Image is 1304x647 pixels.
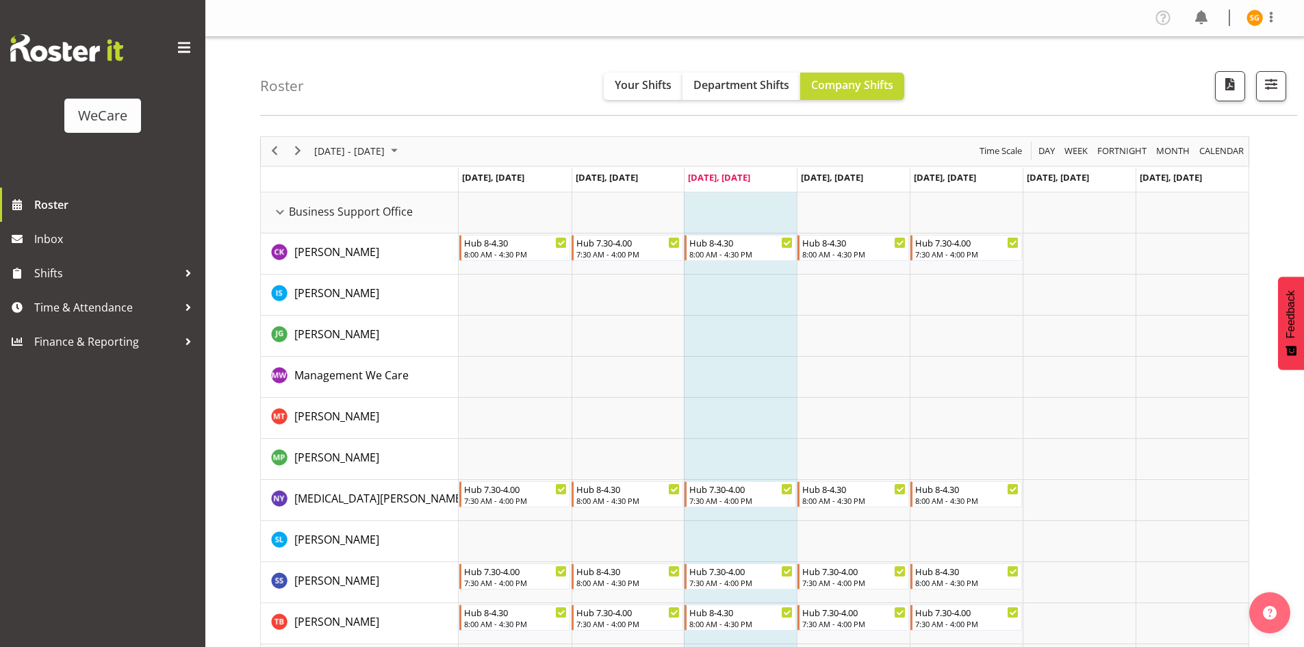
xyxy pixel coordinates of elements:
[464,236,567,249] div: Hub 8-4.30
[693,77,789,92] span: Department Shifts
[1037,142,1056,160] span: Day
[260,78,304,94] h4: Roster
[294,244,379,259] span: [PERSON_NAME]
[802,249,906,259] div: 8:00 AM - 4:30 PM
[313,142,386,160] span: [DATE] - [DATE]
[800,73,904,100] button: Company Shifts
[604,73,682,100] button: Your Shifts
[459,481,571,507] div: Nikita Yates"s event - Hub 7.30-4.00 Begin From Monday, September 29, 2025 at 7:30:00 AM GMT+13:0...
[685,605,796,631] div: Tyla Boyd"s event - Hub 8-4.30 Begin From Wednesday, October 1, 2025 at 8:00:00 AM GMT+13:00 Ends...
[576,171,638,183] span: [DATE], [DATE]
[572,235,683,261] div: Chloe Kim"s event - Hub 7.30-4.00 Begin From Tuesday, September 30, 2025 at 7:30:00 AM GMT+13:00 ...
[261,603,459,644] td: Tyla Boyd resource
[802,564,906,578] div: Hub 7.30-4.00
[459,235,571,261] div: Chloe Kim"s event - Hub 8-4.30 Begin From Monday, September 29, 2025 at 8:00:00 AM GMT+13:00 Ends...
[10,34,123,62] img: Rosterit website logo
[294,327,379,342] span: [PERSON_NAME]
[802,236,906,249] div: Hub 8-4.30
[576,618,680,629] div: 7:30 AM - 4:00 PM
[915,482,1019,496] div: Hub 8-4.30
[464,577,567,588] div: 7:30 AM - 4:00 PM
[459,605,571,631] div: Tyla Boyd"s event - Hub 8-4.30 Begin From Monday, September 29, 2025 at 8:00:00 AM GMT+13:00 Ends...
[1197,142,1247,160] button: Month
[572,481,683,507] div: Nikita Yates"s event - Hub 8-4.30 Begin From Tuesday, September 30, 2025 at 8:00:00 AM GMT+13:00 ...
[464,605,567,619] div: Hub 8-4.30
[811,77,893,92] span: Company Shifts
[688,171,750,183] span: [DATE], [DATE]
[294,614,379,629] span: [PERSON_NAME]
[261,521,459,562] td: Sarah Lamont resource
[910,481,1022,507] div: Nikita Yates"s event - Hub 8-4.30 Begin From Friday, October 3, 2025 at 8:00:00 AM GMT+13:00 Ends...
[689,618,793,629] div: 8:00 AM - 4:30 PM
[1096,142,1148,160] span: Fortnight
[915,495,1019,506] div: 8:00 AM - 4:30 PM
[78,105,127,126] div: WeCare
[34,263,178,283] span: Shifts
[801,171,863,183] span: [DATE], [DATE]
[797,481,909,507] div: Nikita Yates"s event - Hub 8-4.30 Begin From Thursday, October 2, 2025 at 8:00:00 AM GMT+13:00 En...
[462,171,524,183] span: [DATE], [DATE]
[977,142,1025,160] button: Time Scale
[910,563,1022,589] div: Savita Savita"s event - Hub 8-4.30 Begin From Friday, October 3, 2025 at 8:00:00 AM GMT+13:00 End...
[978,142,1023,160] span: Time Scale
[576,605,680,619] div: Hub 7.30-4.00
[261,398,459,439] td: Michelle Thomas resource
[1155,142,1191,160] span: Month
[689,577,793,588] div: 7:30 AM - 4:00 PM
[34,297,178,318] span: Time & Attendance
[797,563,909,589] div: Savita Savita"s event - Hub 7.30-4.00 Begin From Thursday, October 2, 2025 at 7:30:00 AM GMT+13:0...
[689,564,793,578] div: Hub 7.30-4.00
[294,286,379,301] span: [PERSON_NAME]
[685,235,796,261] div: Chloe Kim"s event - Hub 8-4.30 Begin From Wednesday, October 1, 2025 at 8:00:00 AM GMT+13:00 Ends...
[294,450,379,465] span: [PERSON_NAME]
[34,331,178,352] span: Finance & Reporting
[294,532,379,547] span: [PERSON_NAME]
[294,368,409,383] span: Management We Care
[915,577,1019,588] div: 8:00 AM - 4:30 PM
[802,605,906,619] div: Hub 7.30-4.00
[572,563,683,589] div: Savita Savita"s event - Hub 8-4.30 Begin From Tuesday, September 30, 2025 at 8:00:00 AM GMT+13:00...
[1140,171,1202,183] span: [DATE], [DATE]
[266,142,284,160] button: Previous
[286,137,309,166] div: next period
[797,605,909,631] div: Tyla Boyd"s event - Hub 7.30-4.00 Begin From Thursday, October 2, 2025 at 7:30:00 AM GMT+13:00 En...
[1263,606,1277,620] img: help-xxl-2.png
[576,564,680,578] div: Hub 8-4.30
[289,203,413,220] span: Business Support Office
[464,249,567,259] div: 8:00 AM - 4:30 PM
[576,236,680,249] div: Hub 7.30-4.00
[1278,277,1304,370] button: Feedback - Show survey
[34,229,199,249] span: Inbox
[34,194,199,215] span: Roster
[572,605,683,631] div: Tyla Boyd"s event - Hub 7.30-4.00 Begin From Tuesday, September 30, 2025 at 7:30:00 AM GMT+13:00 ...
[615,77,672,92] span: Your Shifts
[294,326,379,342] a: [PERSON_NAME]
[294,572,379,589] a: [PERSON_NAME]
[294,409,379,424] span: [PERSON_NAME]
[915,236,1019,249] div: Hub 7.30-4.00
[802,495,906,506] div: 8:00 AM - 4:30 PM
[294,613,379,630] a: [PERSON_NAME]
[464,482,567,496] div: Hub 7.30-4.00
[802,618,906,629] div: 7:30 AM - 4:00 PM
[689,605,793,619] div: Hub 8-4.30
[294,285,379,301] a: [PERSON_NAME]
[263,137,286,166] div: previous period
[294,490,465,507] a: [MEDICAL_DATA][PERSON_NAME]
[294,573,379,588] span: [PERSON_NAME]
[464,564,567,578] div: Hub 7.30-4.00
[294,408,379,424] a: [PERSON_NAME]
[289,142,307,160] button: Next
[910,605,1022,631] div: Tyla Boyd"s event - Hub 7.30-4.00 Begin From Friday, October 3, 2025 at 7:30:00 AM GMT+13:00 Ends...
[689,249,793,259] div: 8:00 AM - 4:30 PM
[1062,142,1090,160] button: Timeline Week
[682,73,800,100] button: Department Shifts
[576,495,680,506] div: 8:00 AM - 4:30 PM
[294,491,465,506] span: [MEDICAL_DATA][PERSON_NAME]
[459,563,571,589] div: Savita Savita"s event - Hub 7.30-4.00 Begin From Monday, September 29, 2025 at 7:30:00 AM GMT+13:...
[576,577,680,588] div: 8:00 AM - 4:30 PM
[312,142,404,160] button: October 2025
[1247,10,1263,26] img: sanjita-gurung11279.jpg
[1027,171,1089,183] span: [DATE], [DATE]
[915,249,1019,259] div: 7:30 AM - 4:00 PM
